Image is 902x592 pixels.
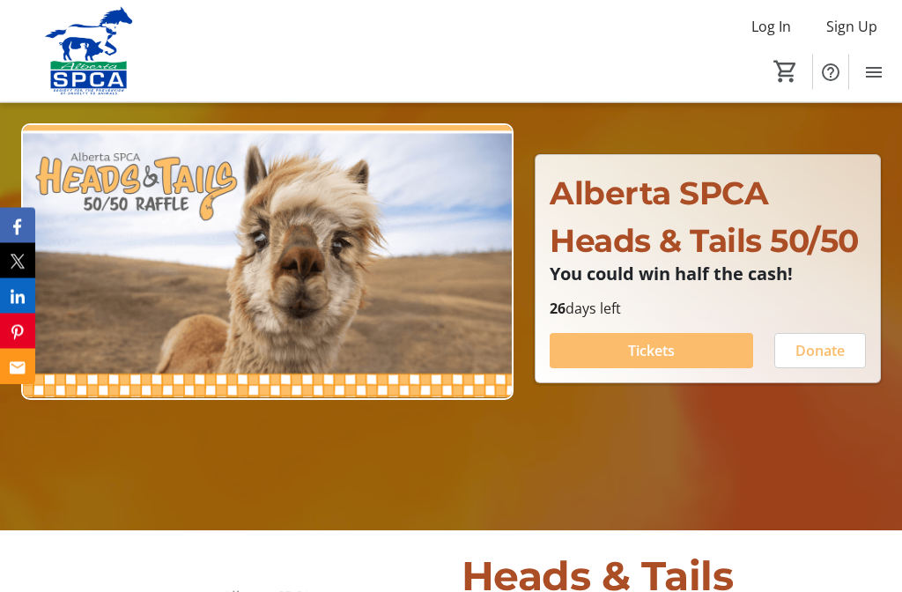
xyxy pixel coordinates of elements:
[550,174,768,213] span: Alberta SPCA
[813,55,848,90] button: Help
[550,300,566,319] span: 26
[550,299,866,320] p: days left
[856,55,891,90] button: Menu
[770,55,802,87] button: Cart
[795,341,845,362] span: Donate
[550,334,753,369] button: Tickets
[774,334,866,369] button: Donate
[11,7,167,95] img: Alberta SPCA's Logo
[550,265,866,285] p: You could win half the cash!
[812,12,891,41] button: Sign Up
[21,124,514,402] img: Campaign CTA Media Photo
[751,16,791,37] span: Log In
[737,12,805,41] button: Log In
[826,16,877,37] span: Sign Up
[628,341,675,362] span: Tickets
[550,222,859,261] span: Heads & Tails 50/50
